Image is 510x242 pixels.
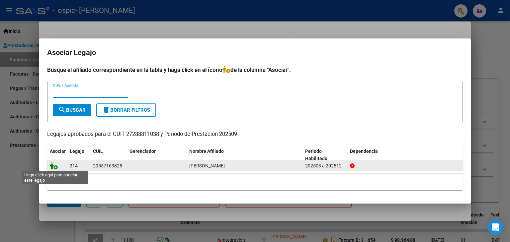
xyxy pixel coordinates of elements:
span: CUIL [93,149,103,154]
p: Legajos aprobados para el CUIT 27288811038 y Período de Prestación 202509 [47,130,463,139]
div: 20557163825 [93,162,122,170]
span: Dependencia [350,149,378,154]
div: Open Intercom Messenger [487,219,503,235]
span: Buscar [58,107,86,113]
datatable-header-cell: CUIL [90,144,127,166]
datatable-header-cell: Asociar [47,144,67,166]
span: Gerenciador [129,149,156,154]
h2: Asociar Legajo [47,46,463,59]
span: Nombre Afiliado [189,149,224,154]
mat-icon: delete [102,106,110,114]
h4: Busque el afiliado correspondiente en la tabla y haga click en el ícono de la columna "Asociar". [47,66,463,74]
span: Borrar Filtros [102,107,150,113]
div: 1 registros [47,174,463,190]
datatable-header-cell: Nombre Afiliado [187,144,302,166]
span: Legajo [70,149,84,154]
mat-icon: search [58,106,66,114]
span: - [129,163,131,168]
span: POLIDORO BAUTISTA ARIEL [189,163,225,168]
div: 202503 a 202512 [305,162,345,170]
datatable-header-cell: Periodo Habilitado [302,144,347,166]
span: Asociar [50,149,66,154]
span: Periodo Habilitado [305,149,327,161]
datatable-header-cell: Gerenciador [127,144,187,166]
span: 214 [70,163,78,168]
datatable-header-cell: Legajo [67,144,90,166]
button: Buscar [53,104,91,116]
button: Borrar Filtros [96,103,156,117]
datatable-header-cell: Dependencia [347,144,463,166]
